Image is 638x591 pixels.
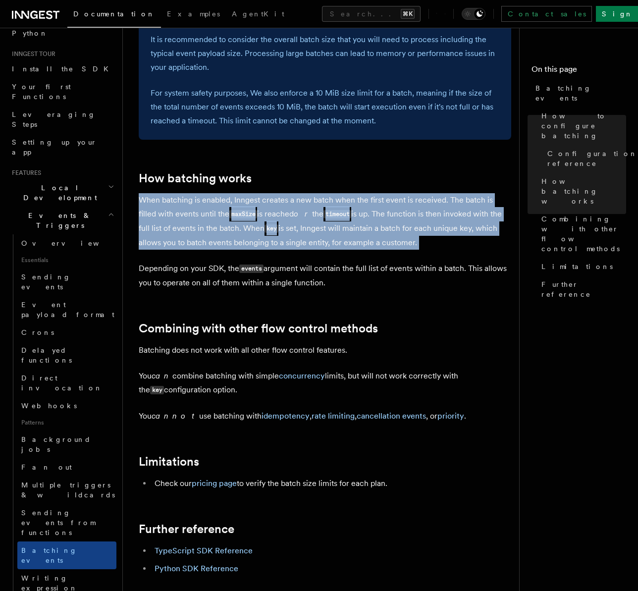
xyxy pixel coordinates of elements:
span: Fan out [21,463,72,471]
a: Combining with other flow control methods [537,210,626,258]
a: Sending events [17,268,116,296]
a: Further reference [139,522,234,536]
a: Direct invocation [17,369,116,397]
code: key [150,386,164,394]
button: Toggle dark mode [462,8,485,20]
span: Install the SDK [12,65,114,73]
li: Check our to verify the batch size limits for each plan. [152,477,511,490]
span: Limitations [541,262,613,271]
span: Local Development [8,183,108,203]
span: How batching works [541,176,626,206]
a: Webhooks [17,397,116,415]
span: Delayed functions [21,346,72,364]
p: You combine batching with simple limits, but will not work correctly with the configuration option. [139,369,511,397]
span: Documentation [73,10,155,18]
code: maxSize [229,210,257,218]
span: Setting up your app [12,138,97,156]
span: Essentials [17,252,116,268]
span: Batching events [535,83,626,103]
em: or [294,209,312,218]
span: Your first Functions [12,83,71,101]
a: Contact sales [501,6,592,22]
a: How batching works [139,171,252,185]
span: Further reference [541,279,626,299]
a: priority [437,411,464,421]
a: Multiple triggers & wildcards [17,476,116,504]
kbd: ⌘K [401,9,415,19]
span: Background jobs [21,435,91,453]
a: concurrency [279,371,325,380]
span: Combining with other flow control methods [541,214,626,254]
span: Examples [167,10,220,18]
a: How to configure batching [537,107,626,145]
a: Limitations [139,455,199,469]
a: Fan out [17,458,116,476]
span: How to configure batching [541,111,626,141]
span: Python [12,29,48,37]
button: Local Development [8,179,116,207]
a: Batching events [532,79,626,107]
span: Overview [21,239,123,247]
a: TypeScript SDK Reference [155,546,253,555]
code: key [265,224,278,233]
span: Leveraging Steps [12,110,96,128]
a: Python SDK Reference [155,564,238,573]
code: events [239,265,264,273]
span: AgentKit [232,10,284,18]
code: timeout [323,210,351,218]
span: Patterns [17,415,116,430]
button: Events & Triggers [8,207,116,234]
p: It is recommended to consider the overall batch size that you will need to process including the ... [151,33,499,74]
a: Sending events from functions [17,504,116,541]
a: Setting up your app [8,133,116,161]
a: cancellation events [357,411,426,421]
button: Search...⌘K [322,6,421,22]
a: Delayed functions [17,341,116,369]
p: You use batching with , , , or . [139,409,511,423]
a: pricing page [192,479,237,488]
span: Multiple triggers & wildcards [21,481,115,499]
span: Features [8,169,41,177]
span: Direct invocation [21,374,103,392]
a: Install the SDK [8,60,116,78]
p: For system safety purposes, We also enforce a 10 MiB size limit for a batch, meaning if the size ... [151,86,499,128]
a: Your first Functions [8,78,116,106]
a: Limitations [537,258,626,275]
p: Batching does not work with all other flow control features. [139,343,511,357]
em: cannot [152,411,199,421]
span: Crons [21,328,54,336]
a: Leveraging Steps [8,106,116,133]
span: Webhooks [21,402,77,410]
a: Crons [17,323,116,341]
span: Events & Triggers [8,211,108,230]
h4: On this page [532,63,626,79]
a: Combining with other flow control methods [139,322,378,335]
a: rate limiting [312,411,355,421]
a: Batching events [17,541,116,569]
a: Documentation [67,3,161,28]
span: Sending events [21,273,71,291]
span: Event payload format [21,301,114,319]
span: Sending events from functions [21,509,95,537]
a: AgentKit [226,3,290,27]
span: Configuration reference [547,149,638,168]
span: Batching events [21,546,77,564]
span: Inngest tour [8,50,55,58]
a: Overview [17,234,116,252]
a: Configuration reference [543,145,626,172]
a: Python [8,24,116,42]
a: Further reference [537,275,626,303]
a: idempotency [262,411,310,421]
a: Event payload format [17,296,116,323]
a: How batching works [537,172,626,210]
a: Examples [161,3,226,27]
p: Depending on your SDK, the argument will contain the full list of events within a batch. This all... [139,262,511,290]
em: can [152,371,172,380]
a: Background jobs [17,430,116,458]
p: When batching is enabled, Inngest creates a new batch when the first event is received. The batch... [139,193,511,250]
